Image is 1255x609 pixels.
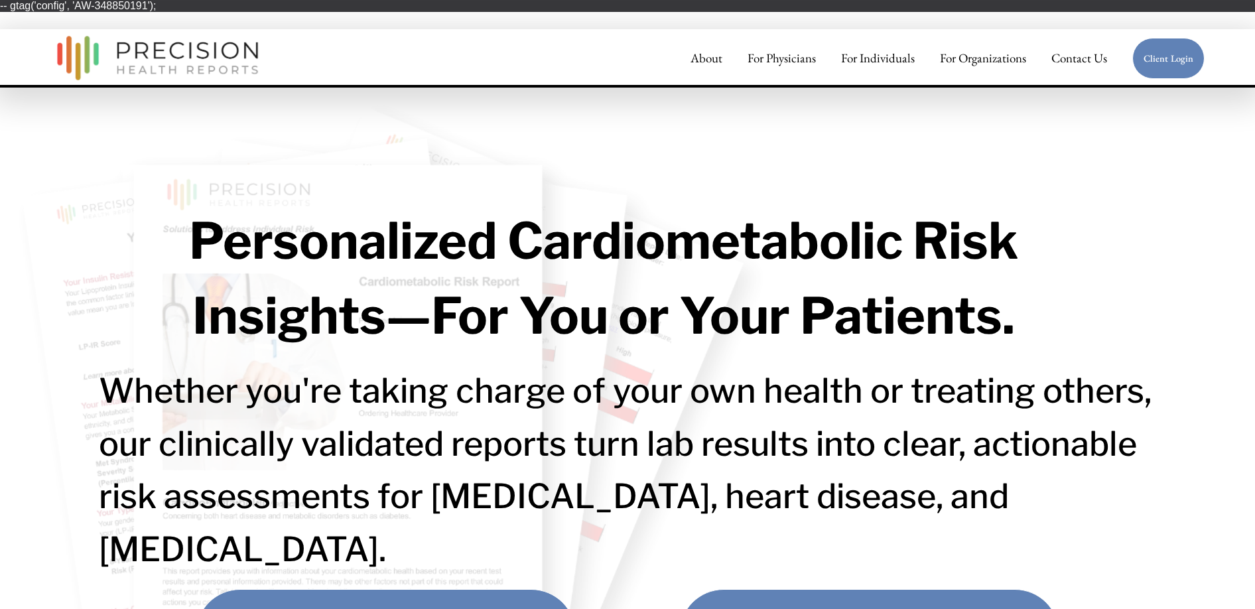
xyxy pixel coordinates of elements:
a: Client Login [1132,38,1205,80]
a: For Individuals [841,44,915,72]
a: For Physicians [748,44,816,72]
h2: Whether you're taking charge of your own health or treating others, our clinically validated repo... [99,364,1157,576]
img: Precision Health Reports [50,30,265,86]
a: About [691,44,722,72]
span: For Organizations [940,46,1026,71]
a: Contact Us [1051,44,1107,72]
a: folder dropdown [940,44,1026,72]
strong: Personalized Cardiometabolic Risk Insights—For You or Your Patients. [189,211,1028,346]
